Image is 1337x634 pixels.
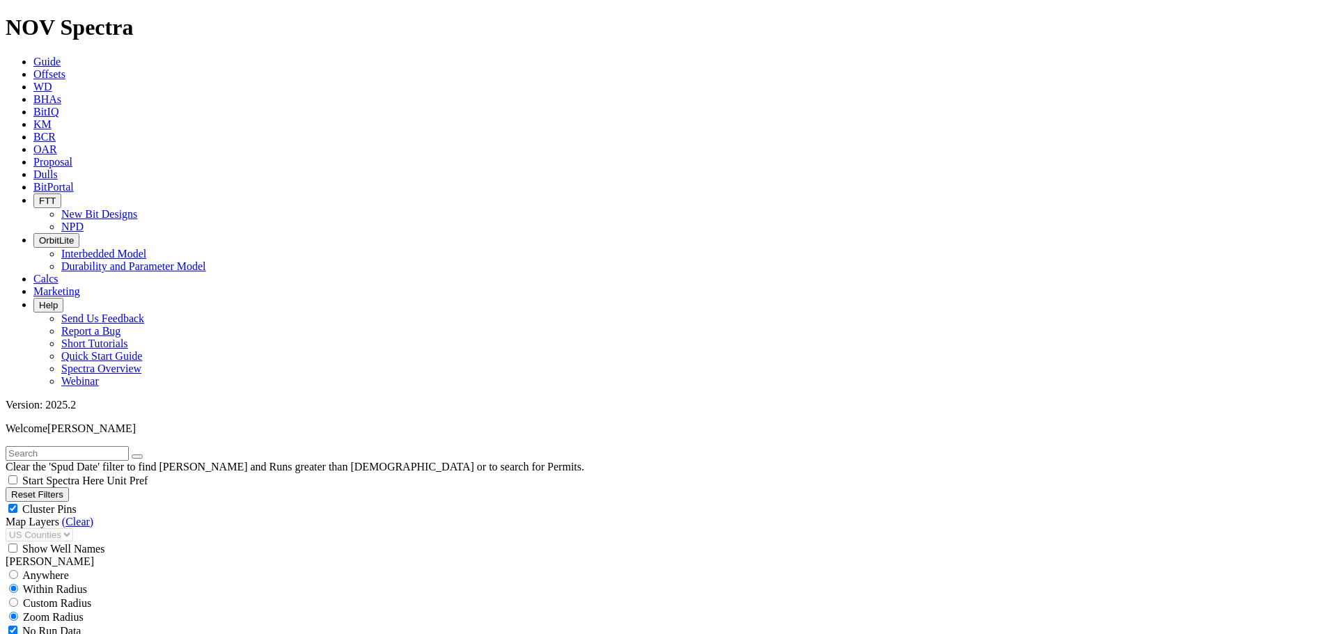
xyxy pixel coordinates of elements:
[39,235,74,246] span: OrbitLite
[33,56,61,68] a: Guide
[22,475,104,486] span: Start Spectra Here
[6,422,1331,435] p: Welcome
[61,350,142,362] a: Quick Start Guide
[33,143,57,155] a: OAR
[6,15,1331,40] h1: NOV Spectra
[61,260,206,272] a: Durability and Parameter Model
[61,312,144,324] a: Send Us Feedback
[33,118,52,130] a: KM
[62,516,93,528] a: (Clear)
[61,208,137,220] a: New Bit Designs
[39,300,58,310] span: Help
[33,273,58,285] a: Calcs
[33,106,58,118] a: BitIQ
[33,156,72,168] a: Proposal
[33,93,61,105] a: BHAs
[6,461,584,473] span: Clear the 'Spud Date' filter to find [PERSON_NAME] and Runs greater than [DEMOGRAPHIC_DATA] or to...
[6,487,69,502] button: Reset Filters
[47,422,136,434] span: [PERSON_NAME]
[61,375,99,387] a: Webinar
[6,555,1331,568] div: [PERSON_NAME]
[33,168,58,180] a: Dulls
[23,597,91,609] span: Custom Radius
[6,516,59,528] span: Map Layers
[6,446,129,461] input: Search
[33,131,56,143] a: BCR
[23,611,84,623] span: Zoom Radius
[22,569,69,581] span: Anywhere
[61,325,120,337] a: Report a Bug
[61,248,146,260] a: Interbedded Model
[6,399,1331,411] div: Version: 2025.2
[33,68,65,80] a: Offsets
[107,475,148,486] span: Unit Pref
[39,196,56,206] span: FTT
[8,475,17,484] input: Start Spectra Here
[61,221,84,232] a: NPD
[33,233,79,248] button: OrbitLite
[61,363,141,374] a: Spectra Overview
[61,338,128,349] a: Short Tutorials
[33,81,52,93] a: WD
[23,583,87,595] span: Within Radius
[33,193,61,208] button: FTT
[22,543,104,555] span: Show Well Names
[33,285,80,297] a: Marketing
[33,181,74,193] a: BitPortal
[22,503,77,515] span: Cluster Pins
[33,298,63,312] button: Help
